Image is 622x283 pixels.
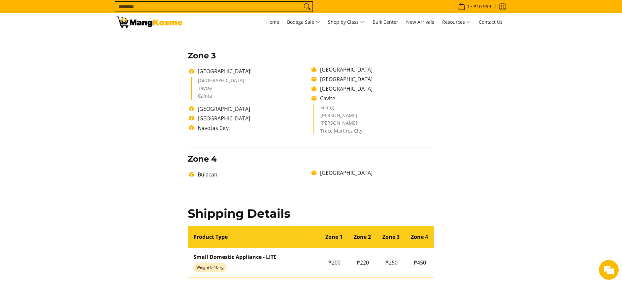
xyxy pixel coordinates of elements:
li: [GEOGRAPHIC_DATA] [198,78,305,86]
strong: Small Domestic Appliance - LITE [193,253,277,261]
li: [PERSON_NAME] [320,113,428,121]
li: [PERSON_NAME] [320,121,428,129]
span: ₱250 [385,259,398,266]
span: Bodega Sale [287,18,320,26]
span: Resources [442,18,471,26]
h3: Zone 3 [188,51,434,61]
span: Bulk Center [373,19,398,25]
a: Resources [439,13,474,31]
li: Trece Martirez City [320,129,428,135]
span: Shop by Class [328,18,365,26]
a: New Arrivals [403,13,438,31]
li: [GEOGRAPHIC_DATA] [317,66,434,74]
a: Bodega Sale [284,13,323,31]
strong: Product Type [193,233,228,240]
span: ₱10,999 [473,4,492,9]
span: ₱220 [357,259,369,266]
span: New Arrivals [406,19,434,25]
h3: Zone 4 [188,154,434,164]
li: Taytay [198,86,305,94]
li: Cavite: [317,94,434,102]
strong: Zone 1 [325,233,343,240]
strong: Zone 3 [382,233,400,240]
nav: Main Menu [189,13,506,31]
a: Home [263,13,282,31]
span: • [456,3,493,10]
a: Shop by Class [325,13,368,31]
span: 1 [466,4,471,9]
a: Bulk Center [369,13,402,31]
li: [GEOGRAPHIC_DATA] [317,75,434,83]
li: Cainta [198,94,305,100]
li: [GEOGRAPHIC_DATA] [194,105,311,113]
span: Contact Us [479,19,503,25]
span: ₱450 [414,259,426,266]
strong: Zone 2 [354,233,371,240]
span: Weight 0-10 kg [193,263,227,272]
li: [GEOGRAPHIC_DATA]: [194,67,311,75]
h2: Shipping Details [188,206,434,221]
span: Home [266,19,279,25]
li: [GEOGRAPHIC_DATA] [317,169,434,177]
img: Shipping &amp; Delivery Page l Mang Kosme: Home Appliances Warehouse Sale! [116,16,182,28]
td: ₱200 [320,248,349,278]
a: Contact Us [475,13,506,31]
li: [GEOGRAPHIC_DATA] [194,114,311,122]
button: Search [302,2,312,12]
li: [GEOGRAPHIC_DATA] [317,85,434,93]
strong: Zone 4 [411,233,428,240]
li: Silang [320,105,428,113]
li: Navotas City [194,124,311,132]
li: Bulacan [194,171,311,178]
